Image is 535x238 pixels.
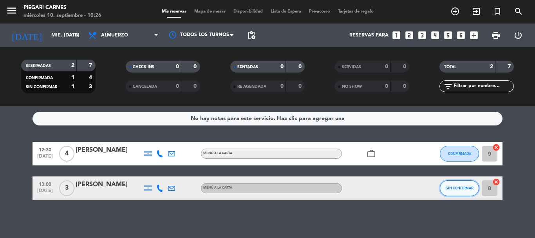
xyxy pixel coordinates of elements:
[453,82,513,91] input: Filtrar por nombre...
[203,186,232,189] span: MENÚ A LA CARTA
[6,27,47,44] i: [DATE]
[59,180,74,196] span: 3
[73,31,82,40] i: arrow_drop_down
[298,84,303,89] strong: 0
[176,64,179,69] strong: 0
[443,82,453,91] i: filter_list
[349,33,389,38] span: Reservas para
[448,151,471,156] span: CONFIRMADA
[490,64,493,69] strong: 2
[280,64,284,69] strong: 0
[71,84,74,89] strong: 1
[89,75,94,80] strong: 4
[430,30,440,40] i: looks_4
[391,30,401,40] i: looks_one
[89,63,94,68] strong: 7
[190,9,230,14] span: Mapa de mesas
[513,31,523,40] i: power_settings_new
[237,65,258,69] span: SENTADAS
[508,64,512,69] strong: 7
[385,64,388,69] strong: 0
[133,85,157,89] span: CANCELADA
[444,65,456,69] span: TOTAL
[305,9,334,14] span: Pre-acceso
[59,146,74,162] span: 4
[101,33,128,38] span: Almuerzo
[6,5,18,16] i: menu
[203,152,232,155] span: MENÚ A LA CARTA
[342,65,361,69] span: SERVIDAS
[507,24,529,47] div: LOG OUT
[6,5,18,19] button: menu
[191,114,345,123] div: No hay notas para este servicio. Haz clic para agregar una
[440,180,479,196] button: SIN CONFIRMAR
[342,85,362,89] span: NO SHOW
[450,7,460,16] i: add_circle_outline
[176,84,179,89] strong: 0
[446,186,474,190] span: SIN CONFIRMAR
[403,64,408,69] strong: 0
[334,9,378,14] span: Tarjetas de regalo
[403,84,408,89] strong: 0
[35,154,55,163] span: [DATE]
[133,65,154,69] span: CHECK INS
[298,64,303,69] strong: 0
[280,84,284,89] strong: 0
[23,4,101,12] div: Piegari carnes
[491,31,501,40] span: print
[514,7,523,16] i: search
[26,85,57,89] span: SIN CONFIRMAR
[492,178,500,186] i: cancel
[469,30,479,40] i: add_box
[76,145,142,155] div: [PERSON_NAME]
[367,149,376,158] i: work_outline
[472,7,481,16] i: exit_to_app
[440,146,479,162] button: CONFIRMADA
[237,85,266,89] span: RE AGENDADA
[76,180,142,190] div: [PERSON_NAME]
[158,9,190,14] span: Mis reservas
[417,30,427,40] i: looks_3
[456,30,466,40] i: looks_6
[35,145,55,154] span: 12:30
[71,75,74,80] strong: 1
[23,12,101,20] div: miércoles 10. septiembre - 10:26
[35,179,55,188] span: 13:00
[26,64,51,68] span: RESERVADAS
[71,63,74,68] strong: 2
[493,7,502,16] i: turned_in_not
[89,84,94,89] strong: 3
[443,30,453,40] i: looks_5
[492,144,500,151] i: cancel
[35,188,55,197] span: [DATE]
[193,64,198,69] strong: 0
[230,9,267,14] span: Disponibilidad
[26,76,53,80] span: CONFIRMADA
[404,30,414,40] i: looks_two
[267,9,305,14] span: Lista de Espera
[247,31,256,40] span: pending_actions
[193,84,198,89] strong: 0
[385,84,388,89] strong: 0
